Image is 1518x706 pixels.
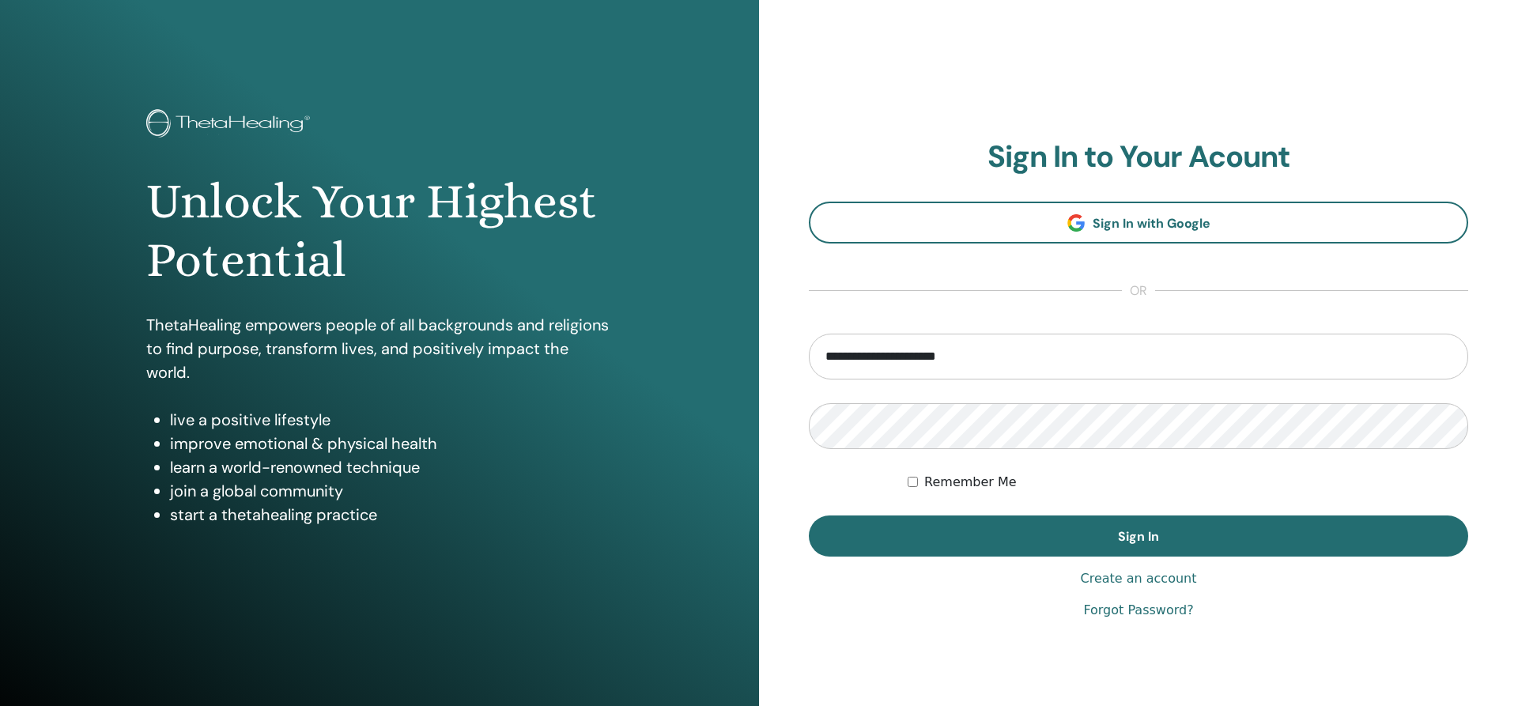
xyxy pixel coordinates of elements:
[1083,601,1193,620] a: Forgot Password?
[1118,528,1159,545] span: Sign In
[1080,569,1196,588] a: Create an account
[924,473,1017,492] label: Remember Me
[170,408,613,432] li: live a positive lifestyle
[170,479,613,503] li: join a global community
[1122,281,1155,300] span: or
[908,473,1468,492] div: Keep me authenticated indefinitely or until I manually logout
[170,503,613,527] li: start a thetahealing practice
[1093,215,1210,232] span: Sign In with Google
[809,139,1468,176] h2: Sign In to Your Acount
[170,455,613,479] li: learn a world-renowned technique
[809,515,1468,557] button: Sign In
[809,202,1468,244] a: Sign In with Google
[146,172,613,290] h1: Unlock Your Highest Potential
[146,313,613,384] p: ThetaHealing empowers people of all backgrounds and religions to find purpose, transform lives, a...
[170,432,613,455] li: improve emotional & physical health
